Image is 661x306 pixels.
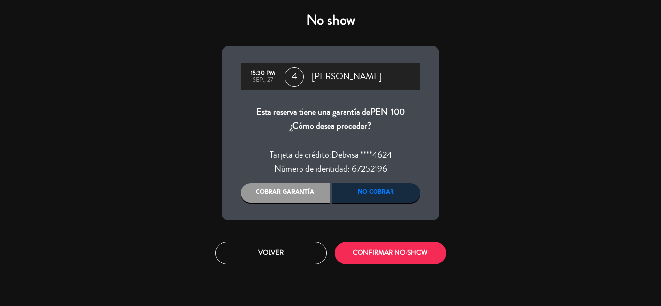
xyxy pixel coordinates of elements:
div: No cobrar [332,183,421,203]
div: Cobrar garantía [241,183,330,203]
div: 15:30 PM [246,70,280,77]
span: 4 [285,67,304,87]
span: PEN [370,105,388,118]
button: CONFIRMAR NO-SHOW [335,242,446,264]
div: Tarjeta de crédito: [241,148,420,162]
span: [PERSON_NAME] [312,70,382,84]
h4: No show [222,12,439,29]
button: Volver [215,242,327,264]
div: Número de identidad: 67252196 [241,162,420,176]
div: Esta reserva tiene una garantía de ¿Cómo desea proceder? [241,105,420,133]
span: 100 [391,105,405,118]
div: sep., 27 [246,77,280,84]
